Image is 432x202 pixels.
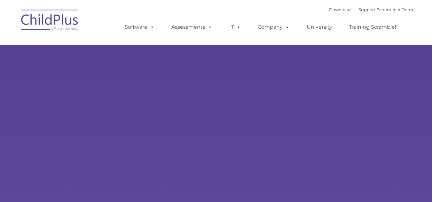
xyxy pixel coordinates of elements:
a: Assessments [165,21,219,34]
a: IT [223,21,247,34]
a: University [300,21,339,34]
a: Software [118,21,161,34]
a: Download [329,7,351,12]
img: ChildPlus by Procare Solutions [18,5,82,37]
a: Schedule A Demo [377,7,414,12]
a: Company [251,21,296,34]
a: Support [358,7,375,12]
font: | [329,7,414,12]
a: Training Scramble!! [343,21,404,34]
